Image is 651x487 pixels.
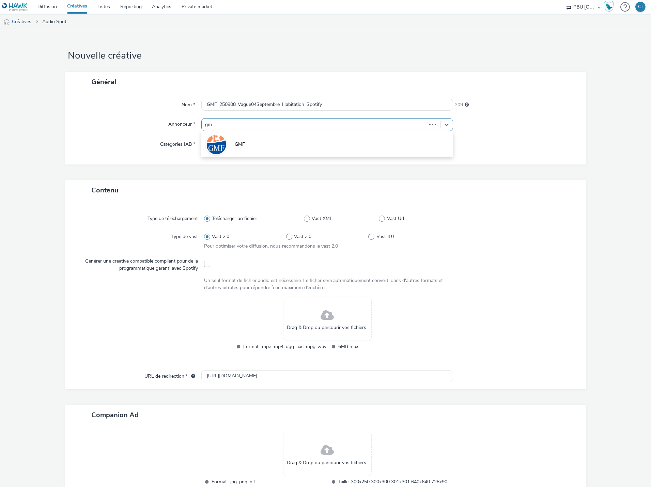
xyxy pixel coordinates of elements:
span: Companion Ad [91,410,139,420]
img: Hawk Academy [604,1,614,12]
span: Drag & Drop ou parcourir vos fichiers. [287,459,368,466]
span: Vast 3.0 [294,233,312,240]
div: Un seul format de fichier audio est nécessaire. Le ficher sera automatiquement converti dans d'au... [204,277,450,291]
h1: Nouvelle créative [65,49,586,62]
label: Type de téléchargement [145,213,201,222]
div: CJ [638,2,643,12]
div: 255 caractères maximum [465,101,469,108]
label: Annonceur * [166,118,198,128]
span: GMF [235,141,245,148]
input: url... [201,370,453,382]
span: Télécharger un fichier [212,215,257,222]
label: Nom * [179,99,198,108]
span: Pour optimiser votre diffusion, nous recommandons le vast 2.0 [204,243,338,249]
a: Hawk Academy [604,1,617,12]
img: GMF [206,135,226,154]
label: URL de redirection * [142,370,198,380]
span: Vast Url [387,215,404,222]
label: Type de vast [169,231,201,240]
span: Vast XML [312,215,332,222]
a: Audio Spot [39,14,70,30]
span: Vast 4.0 [376,233,394,240]
span: Drag & Drop ou parcourir vos fichiers. [287,324,368,331]
input: Nom [201,99,453,111]
div: L'URL de redirection sera utilisée comme URL de validation avec certains SSP et ce sera l'URL de ... [188,373,195,380]
img: undefined Logo [2,3,28,11]
span: Contenu [91,186,119,195]
span: Vast 2.0 [212,233,229,240]
span: Général [91,77,116,87]
span: 6MB max [338,343,421,350]
img: audio [3,19,10,26]
label: Catégories IAB * [157,138,198,148]
label: Générer une creative compatible compliant pour de la programmatique garanti avec Spotify [77,255,201,272]
span: Format: .mp3 .mp4 .ogg .aac .mpg .wav [243,343,326,350]
span: 209 [455,101,463,108]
